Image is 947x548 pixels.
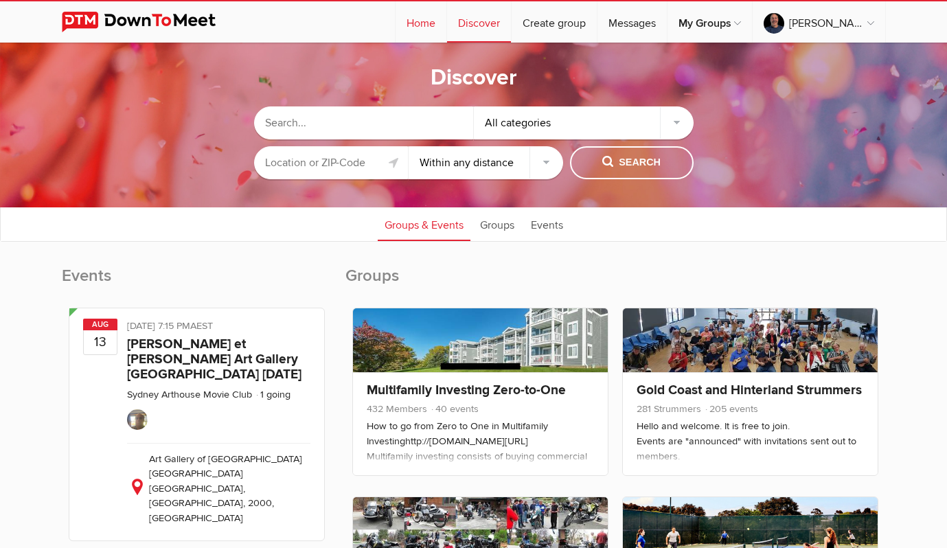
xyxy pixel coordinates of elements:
[345,265,886,301] h2: Groups
[602,155,661,170] span: Search
[62,12,237,32] img: DownToMeet
[570,146,694,179] button: Search
[149,453,302,524] span: Art Gallery of [GEOGRAPHIC_DATA] [GEOGRAPHIC_DATA] [GEOGRAPHIC_DATA], [GEOGRAPHIC_DATA], 2000, [G...
[637,403,701,415] span: 281 Strummers
[127,319,310,336] div: [DATE] 7:15 PM
[254,106,474,139] input: Search...
[704,403,758,415] span: 205 events
[597,1,667,43] a: Messages
[127,389,252,400] a: Sydney Arthouse Movie Club
[637,382,862,398] a: Gold Coast and Hinterland Strummers
[512,1,597,43] a: Create group
[254,146,409,179] input: Location or ZIP-Code
[378,207,470,241] a: Groups & Events
[474,106,694,139] div: All categories
[447,1,511,43] a: Discover
[396,1,446,43] a: Home
[367,382,566,398] a: Multifamily Investing Zero-to-One
[83,319,117,330] span: Aug
[255,389,290,400] li: 1 going
[84,330,117,354] b: 13
[753,1,885,43] a: [PERSON_NAME], Ravenblack TS
[430,403,479,415] span: 40 events
[62,265,332,301] h2: Events
[127,336,301,398] a: [PERSON_NAME] et [PERSON_NAME] Art Gallery [GEOGRAPHIC_DATA] [DATE] 715pm [DATE]
[473,207,521,241] a: Groups
[524,207,570,241] a: Events
[127,409,148,430] img: Njal H
[190,320,213,332] span: Australia/Sydney
[367,403,427,415] span: 432 Members
[431,64,517,93] h1: Discover
[668,1,752,43] a: My Groups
